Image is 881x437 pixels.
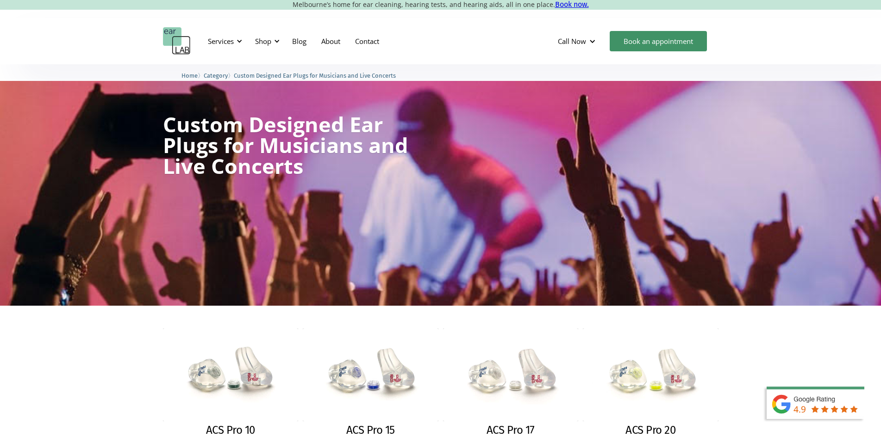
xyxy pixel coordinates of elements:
[346,424,395,437] h2: ACS Pro 15
[583,328,719,421] img: ACS Pro 20
[181,71,198,80] a: Home
[163,27,191,55] a: home
[443,328,579,421] img: ACS Pro 17
[234,71,396,80] a: Custom Designed Ear Plugs for Musicians and Live Concerts
[204,72,228,79] span: Category
[181,72,198,79] span: Home
[314,28,348,55] a: About
[163,328,299,421] img: ACS Pro 10
[206,424,255,437] h2: ACS Pro 10
[208,37,234,46] div: Services
[255,37,271,46] div: Shop
[610,31,707,51] a: Book an appointment
[550,27,605,55] div: Call Now
[348,28,387,55] a: Contact
[625,424,675,437] h2: ACS Pro 20
[181,71,204,80] li: 〉
[234,72,396,79] span: Custom Designed Ear Plugs for Musicians and Live Concerts
[250,27,282,55] div: Shop
[285,28,314,55] a: Blog
[204,71,234,80] li: 〉
[558,37,586,46] div: Call Now
[202,27,245,55] div: Services
[163,114,409,176] h1: Custom Designed Ear Plugs for Musicians and Live Concerts
[487,424,535,437] h2: ACS Pro 17
[204,71,228,80] a: Category
[303,328,438,421] img: ACS Pro 15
